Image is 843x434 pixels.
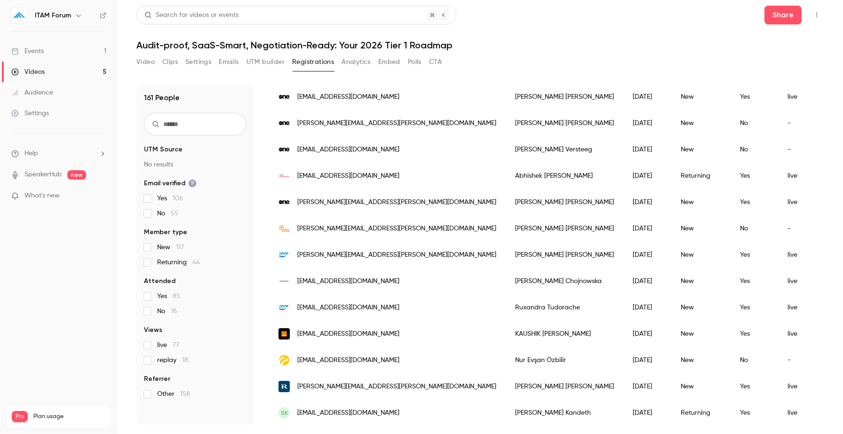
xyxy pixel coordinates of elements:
iframe: Noticeable Trigger [95,192,106,200]
div: live [778,189,829,215]
span: [EMAIL_ADDRESS][DOMAIN_NAME] [297,276,399,286]
div: [PERSON_NAME] [PERSON_NAME] [506,189,623,215]
span: [EMAIL_ADDRESS][DOMAIN_NAME] [297,171,399,181]
div: No [731,215,778,242]
span: No [157,209,178,218]
div: No [731,110,778,136]
span: 85 [173,293,180,300]
button: Registrations [292,55,334,70]
div: [PERSON_NAME] [PERSON_NAME] [506,110,623,136]
div: [DATE] [623,84,671,110]
span: [PERSON_NAME][EMAIL_ADDRESS][PERSON_NAME][DOMAIN_NAME] [297,250,496,260]
span: [EMAIL_ADDRESS][DOMAIN_NAME] [297,355,399,365]
div: [DATE] [623,163,671,189]
span: [EMAIL_ADDRESS][DOMAIN_NAME] [297,92,399,102]
img: softwareone.com [278,91,290,103]
div: [PERSON_NAME] [PERSON_NAME] [506,215,623,242]
span: Plan usage [33,413,106,420]
span: [PERSON_NAME][EMAIL_ADDRESS][PERSON_NAME][DOMAIN_NAME] [297,382,496,392]
div: - [778,347,829,373]
span: Pro [12,411,28,422]
button: CTA [429,55,442,70]
button: Settings [185,55,211,70]
span: UTM Source [144,145,183,154]
span: Email verified [144,179,197,188]
span: Help [24,149,38,158]
div: [PERSON_NAME] [PERSON_NAME] [506,84,623,110]
button: Clips [162,55,178,70]
span: What's new [24,191,60,201]
img: sap.com [278,302,290,313]
img: softwareone.com [278,144,290,155]
span: live [157,340,179,350]
div: New [671,110,731,136]
div: live [778,84,829,110]
div: Yes [731,268,778,294]
div: Yes [731,400,778,426]
div: Yes [731,373,778,400]
div: New [671,294,731,321]
button: Share [764,6,802,24]
img: richemont.com [278,381,290,392]
div: [DATE] [623,268,671,294]
div: live [778,268,829,294]
img: orange.com [278,328,290,339]
button: Emails [219,55,239,70]
span: Member type [144,228,187,237]
li: help-dropdown-opener [11,149,106,158]
span: 55 [171,210,178,217]
span: 77 [173,342,179,348]
div: Audience [11,88,53,97]
div: Returning [671,163,731,189]
span: No [157,307,177,316]
button: Embed [378,55,400,70]
h6: ITAM Forum [35,11,71,20]
img: softwareone.com [278,197,290,208]
div: live [778,400,829,426]
div: [PERSON_NAME] [PERSON_NAME] [506,373,623,400]
img: techmahindra.com [278,170,290,181]
img: turkcell.com.tr [278,355,290,366]
span: 44 [192,259,200,266]
div: Yes [731,242,778,268]
div: [DATE] [623,242,671,268]
span: Attended [144,276,175,286]
button: Analytics [342,55,371,70]
div: No [731,136,778,163]
div: [PERSON_NAME] Kandeth [506,400,623,426]
span: [EMAIL_ADDRESS][DOMAIN_NAME] [297,408,399,418]
div: Events [11,47,44,56]
div: live [778,294,829,321]
div: [DATE] [623,373,671,400]
div: live [778,242,829,268]
span: 158 [180,391,190,397]
span: [EMAIL_ADDRESS][DOMAIN_NAME] [297,303,399,313]
div: [DATE] [623,136,671,163]
div: [DATE] [623,347,671,373]
span: Yes [157,194,183,203]
div: Yes [731,163,778,189]
span: 106 [173,195,183,202]
div: [DATE] [623,294,671,321]
div: [DATE] [623,321,671,347]
div: No [731,347,778,373]
img: softwareone.com [278,118,290,129]
span: Views [144,325,162,335]
div: Ruxandra Tudorache [506,294,623,321]
button: UTM builder [247,55,285,70]
img: netcompany.com [278,276,290,287]
div: KAUSHIK [PERSON_NAME] [506,321,623,347]
div: Nur Evşan Özbilir [506,347,623,373]
img: sap.com [278,249,290,260]
div: live [778,163,829,189]
span: [PERSON_NAME][EMAIL_ADDRESS][PERSON_NAME][DOMAIN_NAME] [297,224,496,234]
div: New [671,136,731,163]
button: Video [136,55,155,70]
section: facet-groups [144,145,247,399]
h1: Audit-proof, SaaS-Smart, Negotiation-Ready: Your 2026 Tier 1 Roadmap [136,39,824,51]
a: SpeakerHub [24,170,62,180]
div: [PERSON_NAME] Chojnowska [506,268,623,294]
div: [DATE] [623,400,671,426]
div: - [778,136,829,163]
div: New [671,215,731,242]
